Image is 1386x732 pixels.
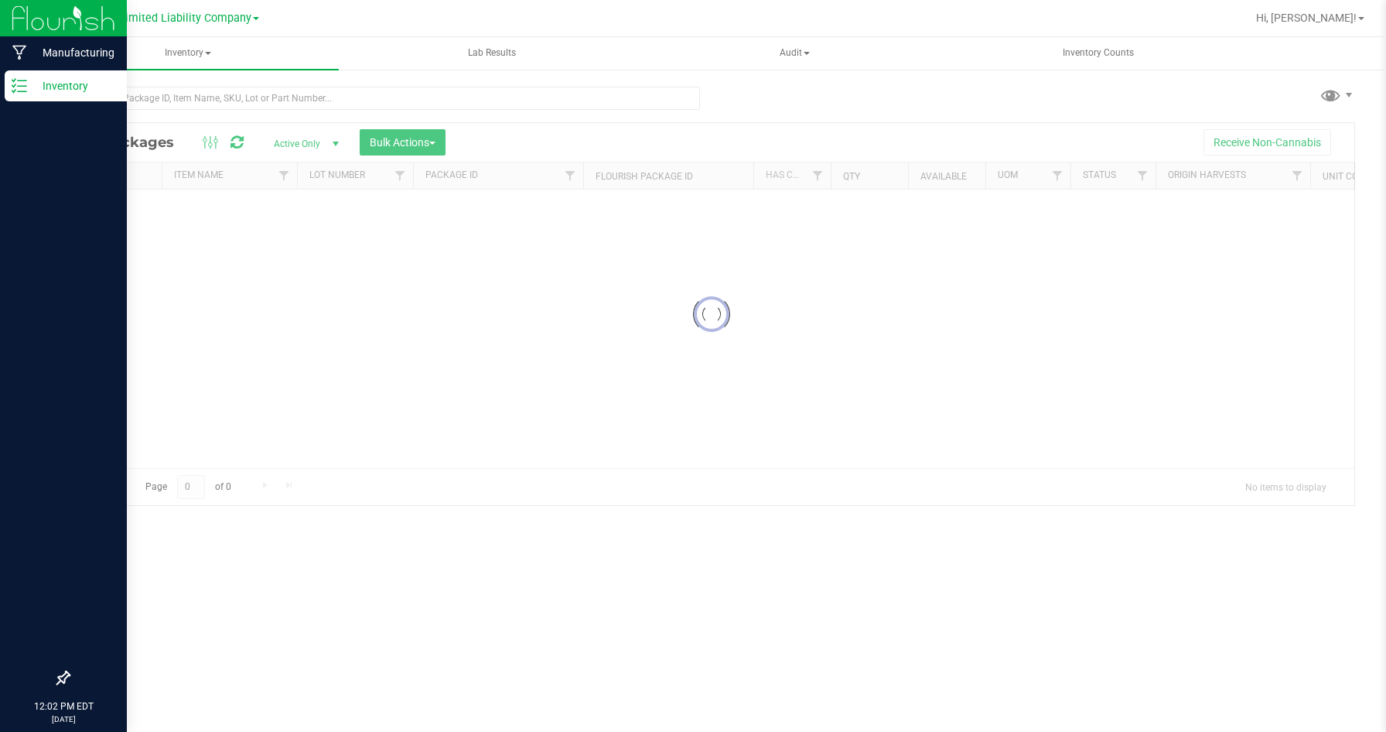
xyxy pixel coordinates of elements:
inline-svg: Inventory [12,78,27,94]
span: Lab Results [447,46,537,60]
span: Hi, [PERSON_NAME]! [1256,12,1357,24]
p: [DATE] [7,713,120,725]
p: 12:02 PM EDT [7,700,120,713]
inline-svg: Manufacturing [12,45,27,60]
a: Audit [644,37,946,70]
a: Inventory Counts [947,37,1249,70]
input: Search Package ID, Item Name, SKU, Lot or Part Number... [68,87,700,110]
span: Inventory Counts [1042,46,1155,60]
p: Inventory [27,77,120,95]
span: Audit [645,38,945,69]
a: Lab Results [340,37,642,70]
span: Sugarhouse Limited Liability Company [56,12,251,25]
a: Inventory [37,37,339,70]
p: Manufacturing [27,43,120,62]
